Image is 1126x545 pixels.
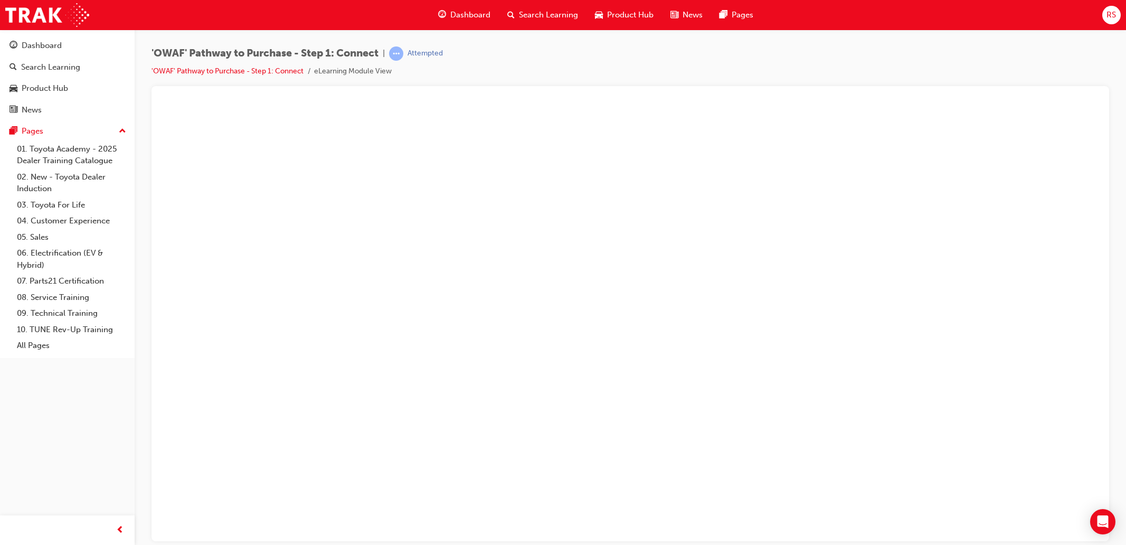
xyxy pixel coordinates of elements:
[152,67,304,76] a: 'OWAF' Pathway to Purchase - Step 1: Connect
[450,9,490,21] span: Dashboard
[116,524,124,537] span: prev-icon
[13,305,130,322] a: 09. Technical Training
[22,104,42,116] div: News
[507,8,515,22] span: search-icon
[13,141,130,169] a: 01. Toyota Academy - 2025 Dealer Training Catalogue
[595,8,603,22] span: car-icon
[13,229,130,246] a: 05. Sales
[10,106,17,115] span: news-icon
[13,197,130,213] a: 03. Toyota For Life
[13,322,130,338] a: 10. TUNE Rev-Up Training
[1102,6,1121,24] button: RS
[1090,509,1115,534] div: Open Intercom Messenger
[438,8,446,22] span: guage-icon
[119,125,126,138] span: up-icon
[732,9,753,21] span: Pages
[13,245,130,273] a: 06. Electrification (EV & Hybrid)
[389,46,403,61] span: learningRecordVerb_ATTEMPT-icon
[13,289,130,306] a: 08. Service Training
[152,48,379,60] span: 'OWAF' Pathway to Purchase - Step 1: Connect
[22,125,43,137] div: Pages
[670,8,678,22] span: news-icon
[683,9,703,21] span: News
[607,9,654,21] span: Product Hub
[662,4,711,26] a: news-iconNews
[4,79,130,98] a: Product Hub
[13,273,130,289] a: 07. Parts21 Certification
[1106,9,1116,21] span: RS
[4,58,130,77] a: Search Learning
[383,48,385,60] span: |
[430,4,499,26] a: guage-iconDashboard
[4,121,130,141] button: Pages
[10,127,17,136] span: pages-icon
[10,63,17,72] span: search-icon
[22,40,62,52] div: Dashboard
[519,9,578,21] span: Search Learning
[13,337,130,354] a: All Pages
[586,4,662,26] a: car-iconProduct Hub
[4,100,130,120] a: News
[4,36,130,55] a: Dashboard
[314,65,392,78] li: eLearning Module View
[4,34,130,121] button: DashboardSearch LearningProduct HubNews
[5,3,89,27] img: Trak
[711,4,762,26] a: pages-iconPages
[10,41,17,51] span: guage-icon
[21,61,80,73] div: Search Learning
[13,169,130,197] a: 02. New - Toyota Dealer Induction
[720,8,727,22] span: pages-icon
[10,84,17,93] span: car-icon
[22,82,68,95] div: Product Hub
[13,213,130,229] a: 04. Customer Experience
[499,4,586,26] a: search-iconSearch Learning
[408,49,443,59] div: Attempted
